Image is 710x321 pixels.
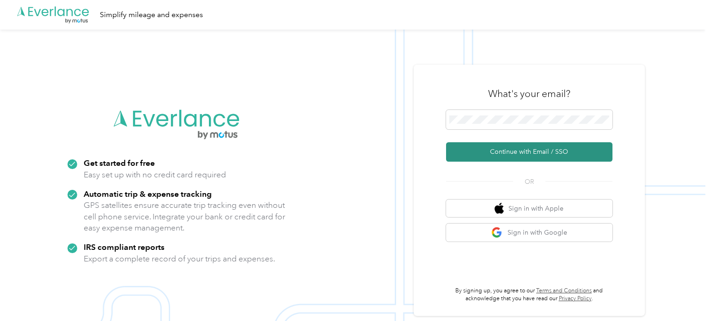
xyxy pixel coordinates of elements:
button: Continue with Email / SSO [446,142,612,162]
a: Privacy Policy [559,295,592,302]
span: OR [513,177,545,187]
div: Simplify mileage and expenses [100,9,203,21]
button: google logoSign in with Google [446,224,612,242]
img: google logo [491,227,503,238]
p: Easy set up with no credit card required [84,169,226,181]
strong: Automatic trip & expense tracking [84,189,212,199]
h3: What's your email? [488,87,570,100]
strong: Get started for free [84,158,155,168]
a: Terms and Conditions [536,287,592,294]
img: apple logo [495,203,504,214]
button: apple logoSign in with Apple [446,200,612,218]
p: By signing up, you agree to our and acknowledge that you have read our . [446,287,612,303]
p: Export a complete record of your trips and expenses. [84,253,275,265]
strong: IRS compliant reports [84,242,165,252]
p: GPS satellites ensure accurate trip tracking even without cell phone service. Integrate your bank... [84,200,286,234]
